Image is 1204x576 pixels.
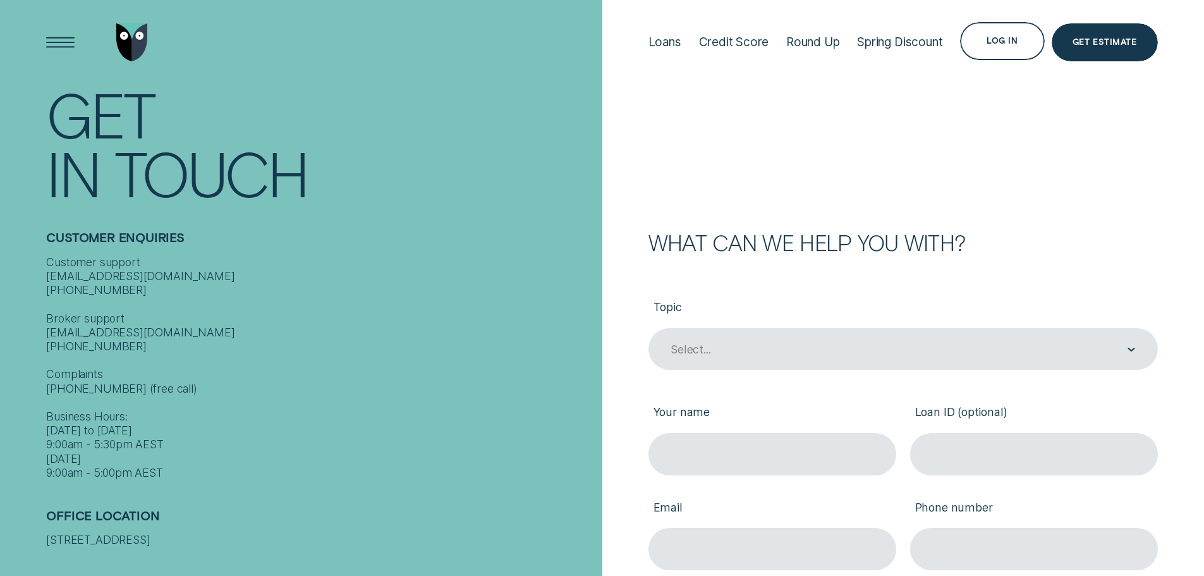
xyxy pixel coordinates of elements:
div: Credit Score [699,35,769,49]
div: In [46,143,99,202]
label: Loan ID (optional) [910,395,1158,433]
label: Phone number [910,489,1158,528]
label: Email [648,489,896,528]
div: Loans [648,35,681,49]
div: Spring Discount [857,35,942,49]
a: Get Estimate [1052,23,1158,61]
h2: Customer Enquiries [46,230,595,255]
div: Select... [671,343,710,357]
div: Customer support [EMAIL_ADDRESS][DOMAIN_NAME] [PHONE_NUMBER] Broker support [EMAIL_ADDRESS][DOMAI... [46,255,595,481]
h2: What can we help you with? [648,232,1158,253]
div: Touch [114,143,308,202]
label: Topic [648,289,1158,328]
label: Your name [648,395,896,433]
div: [STREET_ADDRESS] [46,533,595,547]
div: Round Up [786,35,840,49]
button: Log in [960,22,1044,60]
h2: Office Location [46,508,595,534]
h1: Get In Touch [46,84,595,202]
button: Open Menu [42,23,80,61]
img: Wisr [116,23,148,61]
div: Get [46,84,154,143]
